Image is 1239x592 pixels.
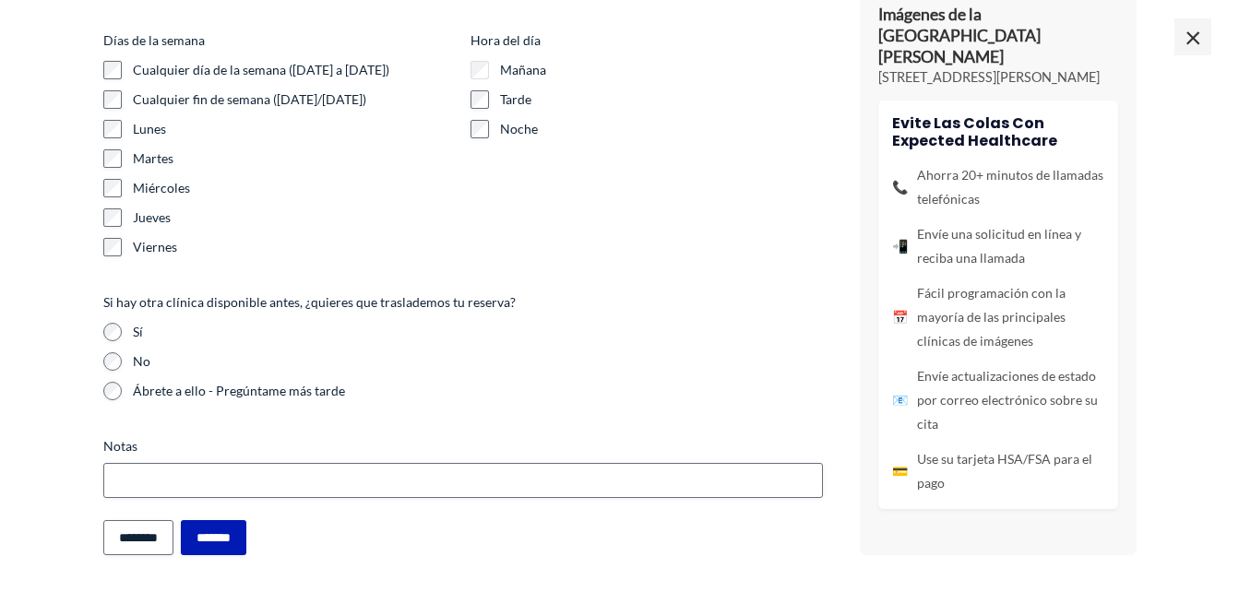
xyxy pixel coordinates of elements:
[917,447,1104,495] font: Use su tarjeta HSA/FSA para el pago
[133,149,456,168] label: Martes
[892,388,908,412] span: 📧
[917,222,1104,270] font: Envíe una solicitud en línea y reciba una llamada
[133,120,456,138] label: Lunes
[1174,18,1211,55] span: ×
[892,459,908,483] span: 💳
[892,234,908,258] span: 📲
[878,68,1118,87] p: [STREET_ADDRESS][PERSON_NAME]
[892,305,908,329] span: 📅
[917,364,1104,436] font: Envíe actualizaciones de estado por correo electrónico sobre su cita
[500,61,823,79] label: Mañana
[133,90,456,109] label: Cualquier fin de semana ([DATE]/[DATE])
[133,208,456,227] label: Jueves
[917,281,1104,353] font: Fácil programación con la mayoría de las principales clínicas de imágenes
[133,352,823,371] label: No
[133,323,823,341] label: Sí
[500,90,823,109] label: Tarde
[133,179,456,197] label: Miércoles
[103,437,823,456] label: Notas
[878,6,1118,69] p: Imágenes de la [GEOGRAPHIC_DATA][PERSON_NAME]
[133,61,456,79] label: Cualquier día de la semana ([DATE] a [DATE])
[917,163,1104,211] font: Ahorra 20+ minutos de llamadas telefónicas
[500,120,823,138] label: Noche
[133,382,823,400] label: Ábrete a ello - Pregúntame más tarde
[892,114,1104,149] h4: Evite las colas con Expected Healthcare
[133,238,456,256] label: Viernes
[103,31,205,50] legend: Días de la semana
[892,175,908,199] span: 📞
[103,293,516,312] legend: Si hay otra clínica disponible antes, ¿quieres que traslademos tu reserva?
[471,31,541,50] legend: Hora del día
